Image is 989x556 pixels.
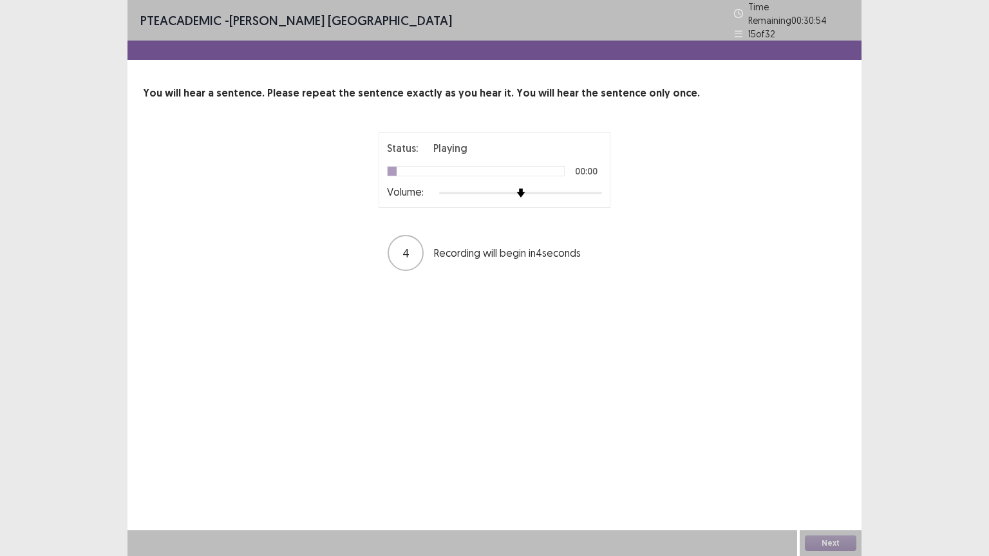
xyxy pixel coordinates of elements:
span: PTE academic [140,12,221,28]
p: - [PERSON_NAME] [GEOGRAPHIC_DATA] [140,11,452,30]
p: You will hear a sentence. Please repeat the sentence exactly as you hear it. You will hear the se... [143,86,846,101]
p: 4 [402,245,410,262]
p: 00:00 [575,167,598,176]
p: Volume: [387,184,424,199]
p: 15 of 32 [748,27,775,41]
p: Status: [387,140,418,156]
p: Playing [433,140,467,156]
img: arrow-thumb [516,189,525,198]
p: Recording will begin in 4 seconds [434,245,601,261]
